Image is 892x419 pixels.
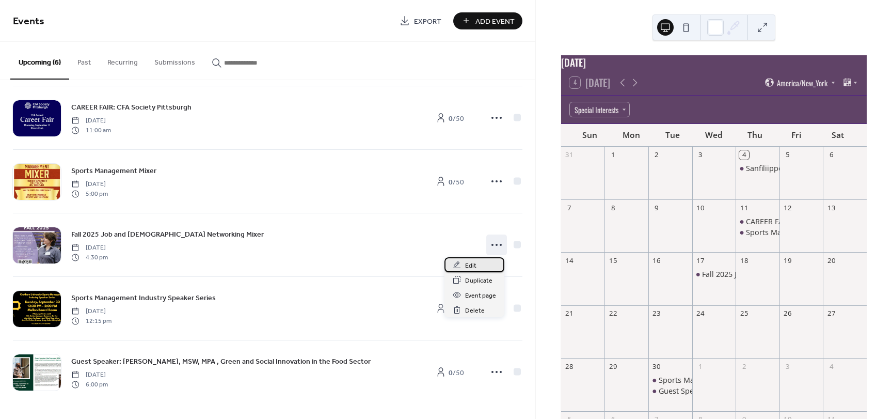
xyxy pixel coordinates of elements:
div: 2 [739,362,748,371]
div: 15 [609,256,618,266]
div: 27 [827,309,836,318]
div: 1 [609,150,618,160]
div: 20 [827,256,836,266]
div: 22 [609,309,618,318]
span: America/New_York [777,79,827,86]
div: 1 [696,362,705,371]
span: 6:00 pm [71,380,108,389]
div: 5 [783,150,792,160]
div: Sports Management Mixer [746,227,839,238]
a: Export [392,12,449,29]
div: CAREER FAIR: CFA Society Pittsburgh [746,216,872,227]
span: Export [414,16,441,27]
div: CAREER FAIR: CFA Society Pittsburgh [736,216,779,227]
span: [DATE] [71,243,108,253]
span: / 50 [449,113,464,124]
div: Mon [611,124,652,146]
div: 18 [739,256,748,266]
span: 12:15 pm [71,316,111,325]
div: Thu [735,124,776,146]
div: 25 [739,309,748,318]
a: Guest Speaker: [PERSON_NAME], MSW, MPA​ , Green and Social Innovation in the Food Sector [71,355,371,367]
div: 31 [565,150,574,160]
div: 23 [652,309,661,318]
button: Submissions [146,42,203,79]
div: 3 [696,150,705,160]
div: 29 [609,362,618,371]
span: Event page [465,290,496,301]
div: 28 [565,362,574,371]
div: 8 [609,203,618,212]
span: Guest Speaker: [PERSON_NAME], MSW, MPA​ , Green and Social Innovation in the Food Sector [71,356,371,367]
div: 4 [739,150,748,160]
div: 13 [827,203,836,212]
button: Past [69,42,99,79]
span: CAREER FAIR: CFA Society Pittsburgh [71,102,192,113]
span: [DATE] [71,180,108,189]
span: Add Event [475,16,515,27]
div: 30 [652,362,661,371]
div: 24 [696,309,705,318]
div: 26 [783,309,792,318]
div: Fri [776,124,817,146]
span: Fall 2025 Job and [DEMOGRAPHIC_DATA] Networking Mixer [71,229,264,240]
div: 2 [652,150,661,160]
a: 0/50 [424,110,476,127]
div: 12 [783,203,792,212]
span: 5:00 pm [71,189,108,198]
span: / 50 [449,177,464,188]
a: Fall 2025 Job and [DEMOGRAPHIC_DATA] Networking Mixer [71,228,264,240]
div: 17 [696,256,705,266]
button: Add Event [453,12,522,29]
span: Duplicate [465,275,492,286]
div: 3 [783,362,792,371]
span: / 50 [449,367,464,378]
div: Sports Management Mixer [736,227,779,238]
span: 4:30 pm [71,253,108,262]
div: Tue [652,124,693,146]
div: Sports Management Industry Speaker Series [648,375,692,385]
div: Fall 2025 Job and Internship Networking Mixer [692,269,736,280]
span: Sports Management Mixer [71,166,156,177]
b: 0 [449,175,453,189]
div: 6 [827,150,836,160]
div: 4 [827,362,836,371]
div: Sanfiliippo Leadership Institute Kickoff [746,163,882,174]
span: Edit [465,260,476,271]
div: 7 [565,203,574,212]
div: 21 [565,309,574,318]
div: 11 [739,203,748,212]
div: Sports Management Industry Speaker Series [659,375,814,385]
div: Sat [817,124,858,146]
div: Wed [693,124,735,146]
a: 1/50 [424,300,476,317]
button: Upcoming (6) [10,42,69,80]
div: 19 [783,256,792,266]
a: CAREER FAIR: CFA Society Pittsburgh [71,101,192,113]
div: Sanfiliippo Leadership Institute Kickoff [736,163,779,174]
div: 16 [652,256,661,266]
a: 0/50 [424,364,476,381]
div: 10 [696,203,705,212]
b: 0 [449,366,453,380]
span: [DATE] [71,370,108,380]
span: [DATE] [71,116,111,126]
span: 11:00 am [71,126,111,135]
button: Recurring [99,42,146,79]
span: [DATE] [71,307,111,316]
span: Delete [465,305,485,316]
a: Sports Management Mixer [71,165,156,177]
span: Sports Management Industry Speaker Series [71,293,216,304]
div: Sun [569,124,611,146]
a: 0/50 [424,173,476,190]
b: 0 [449,112,453,126]
span: Events [13,11,44,32]
div: 9 [652,203,661,212]
div: 14 [565,256,574,266]
div: Guest Speaker: Lisa Freeman, MSW, MPA​ , Green and Social Innovation in the Food Sector [648,386,692,396]
a: Sports Management Industry Speaker Series [71,292,216,304]
div: [DATE] [561,55,867,70]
